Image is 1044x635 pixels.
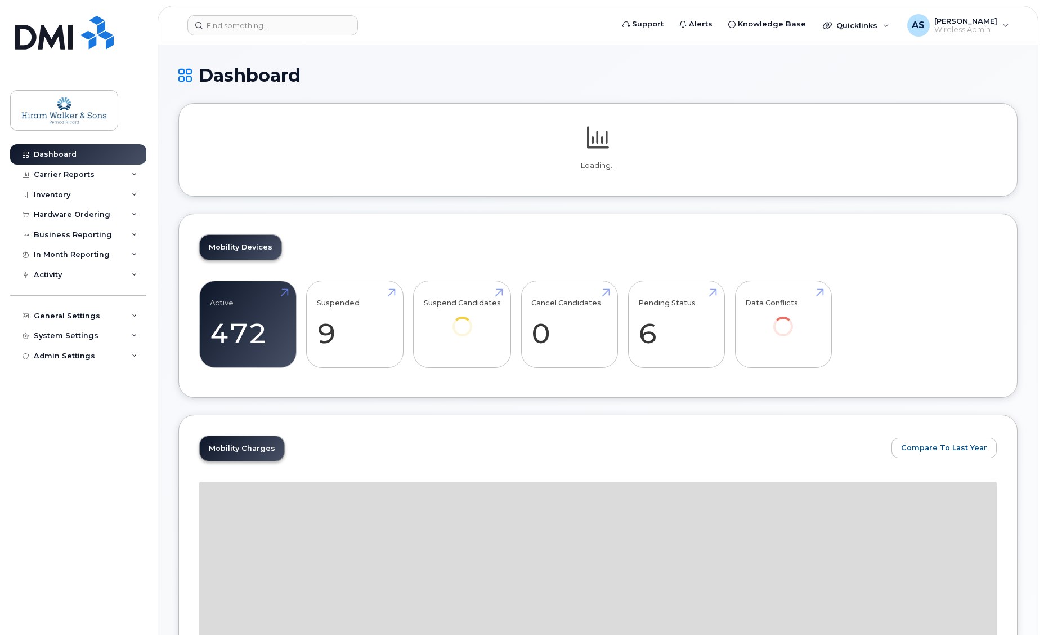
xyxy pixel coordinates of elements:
[200,436,284,461] a: Mobility Charges
[317,287,393,362] a: Suspended 9
[531,287,607,362] a: Cancel Candidates 0
[210,287,286,362] a: Active 472
[638,287,714,362] a: Pending Status 6
[901,442,987,453] span: Compare To Last Year
[745,287,821,352] a: Data Conflicts
[424,287,501,352] a: Suspend Candidates
[891,438,997,458] button: Compare To Last Year
[200,235,281,260] a: Mobility Devices
[178,65,1018,85] h1: Dashboard
[199,161,997,171] p: Loading...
